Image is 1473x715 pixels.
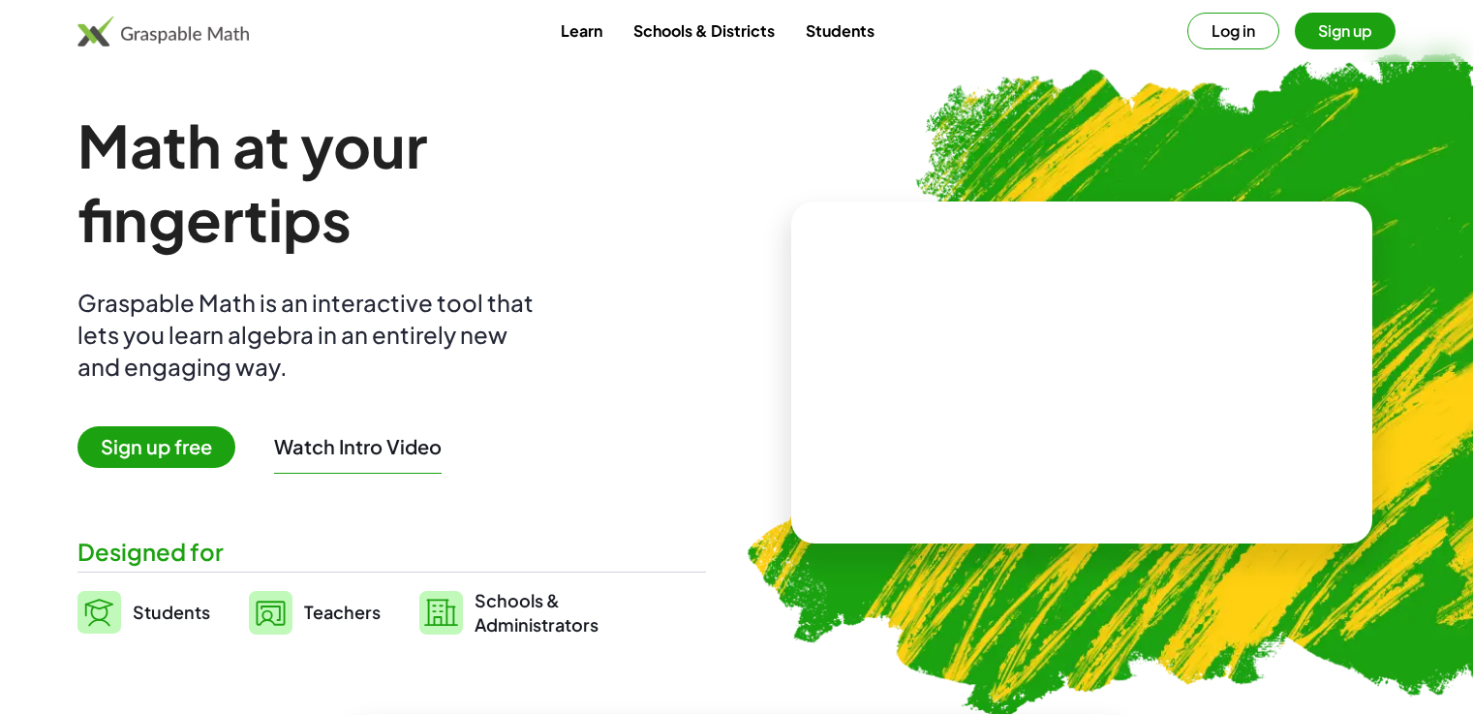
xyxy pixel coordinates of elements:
[77,588,210,637] a: Students
[545,13,618,48] a: Learn
[249,588,381,637] a: Teachers
[419,588,598,637] a: Schools &Administrators
[77,287,542,383] div: Graspable Math is an interactive tool that lets you learn algebra in an entirely new and engaging...
[618,13,790,48] a: Schools & Districts
[249,591,292,635] img: svg%3e
[77,591,121,634] img: svg%3e
[419,591,463,635] img: svg%3e
[936,300,1227,446] video: What is this? This is dynamic math notation. Dynamic math notation plays a central role in how Gr...
[133,601,210,623] span: Students
[1295,13,1396,49] button: Sign up
[304,601,381,623] span: Teachers
[77,536,706,568] div: Designed for
[1187,13,1279,49] button: Log in
[77,109,693,256] h1: Math at your fingertips
[274,434,442,459] button: Watch Intro Video
[475,588,598,637] span: Schools & Administrators
[790,13,890,48] a: Students
[77,426,235,468] span: Sign up free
